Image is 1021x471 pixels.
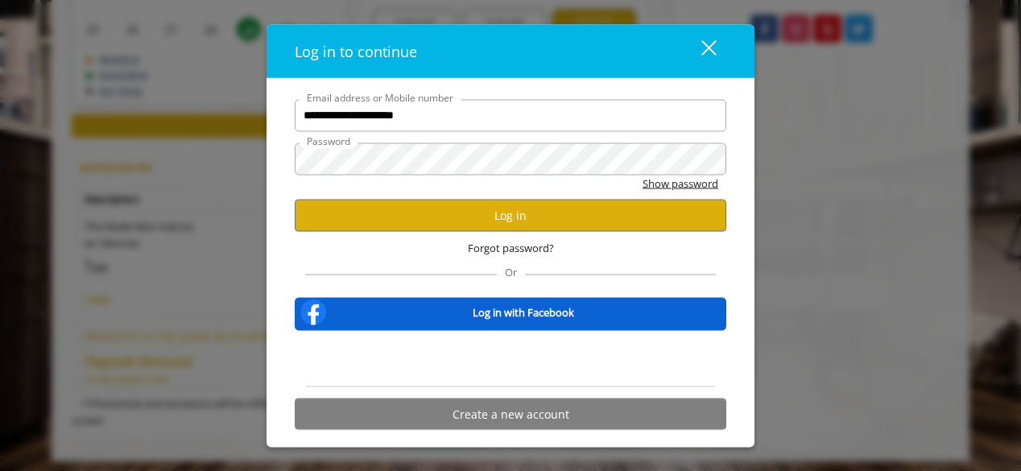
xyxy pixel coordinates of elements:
button: Create a new account [295,399,726,430]
label: Password [299,133,358,148]
button: close dialog [672,35,726,68]
b: Log in with Facebook [473,304,574,320]
span: Or [497,265,525,279]
span: Forgot password? [468,239,554,256]
span: Log in to continue [295,41,417,60]
input: Email address or Mobile number [295,99,726,131]
button: Log in [295,200,726,231]
input: Password [295,143,726,175]
div: close dialog [683,39,715,64]
label: Email address or Mobile number [299,89,461,105]
img: facebook-logo [297,296,329,328]
button: Show password [643,175,718,192]
iframe: Sign in with Google Button [429,341,593,377]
